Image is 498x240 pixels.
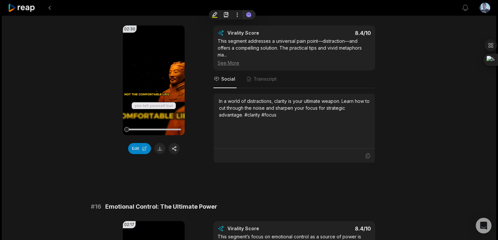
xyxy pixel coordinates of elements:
div: In a world of distractions, clarity is your ultimate weapon. Learn how to cut through the noise a... [219,98,370,118]
div: Virality Score [227,30,298,36]
div: 8.4 /10 [301,225,371,232]
span: Social [221,76,235,82]
div: Virality Score [227,225,298,232]
span: Transcript [254,76,277,82]
div: Open Intercom Messenger [476,218,491,233]
video: Your browser does not support mp4 format. [123,25,185,135]
div: This segment addresses a universal pain point—distraction—and offers a compelling solution. The p... [218,38,371,66]
div: 8.4 /10 [301,30,371,36]
nav: Tabs [213,71,375,88]
span: # 16 [91,202,101,211]
div: See More [218,59,371,66]
button: Edit [128,143,151,154]
span: Emotional Control: The Ultimate Power [105,202,217,211]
